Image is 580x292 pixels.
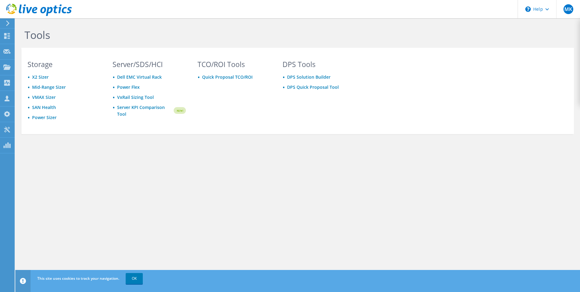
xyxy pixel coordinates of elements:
h3: Storage [28,61,101,68]
a: VxRail Sizing Tool [117,94,154,100]
a: Power Flex [117,84,140,90]
a: Power Sizer [32,114,57,120]
a: DPS Quick Proposal Tool [287,84,339,90]
a: DPS Solution Builder [287,74,331,80]
a: Dell EMC Virtual Rack [117,74,162,80]
span: MK [563,4,573,14]
span: This site uses cookies to track your navigation. [37,276,119,281]
a: X2 Sizer [32,74,49,80]
a: Quick Proposal TCO/ROI [202,74,253,80]
h3: DPS Tools [283,61,356,68]
h1: Tools [24,28,437,41]
img: new-badge.svg [173,103,186,118]
a: SAN Health [32,104,56,110]
svg: \n [525,6,531,12]
h3: TCO/ROI Tools [198,61,271,68]
a: Mid-Range Sizer [32,84,66,90]
a: Server KPI Comparison Tool [117,104,173,118]
a: OK [126,273,143,284]
h3: Server/SDS/HCI [113,61,186,68]
a: VMAX Sizer [32,94,56,100]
